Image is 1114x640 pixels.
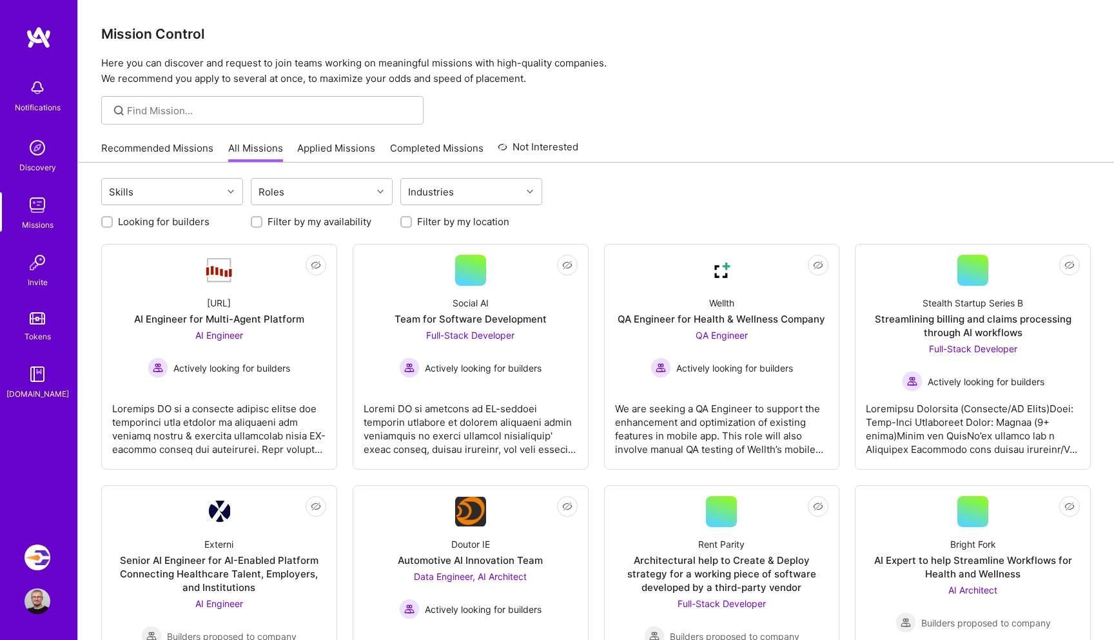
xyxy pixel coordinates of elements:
[24,135,50,161] img: discovery
[866,554,1080,581] div: AI Expert to help Streamline Workflows for Health and Wellness
[377,188,384,195] i: icon Chevron
[425,361,542,375] span: Actively looking for builders
[950,537,996,551] div: Bright Fork
[678,598,766,609] span: Full-Stack Developer
[426,330,514,341] span: Full-Stack Developer
[106,183,137,201] div: Skills
[204,537,233,551] div: Externi
[134,312,304,326] div: AI Engineer for Multi-Agent Platform
[15,101,61,114] div: Notifications
[414,571,527,582] span: Data Engineer, AI Architect
[30,312,45,325] img: tokens
[615,392,829,456] div: We are seeking a QA Engineer to support the enhancement and optimization of existing features in ...
[398,554,543,567] div: Automotive AI Innovation Team
[204,257,235,284] img: Company Logo
[698,537,745,551] div: Rent Parity
[390,141,484,163] a: Completed Missions
[813,501,823,512] i: icon EyeClosed
[112,103,126,118] i: icon SearchGrey
[921,616,1051,630] span: Builders proposed to company
[195,330,243,341] span: AI Engineer
[650,357,671,378] img: Actively looking for builders
[451,537,490,551] div: Doutor IE
[1064,260,1075,270] i: icon EyeClosed
[24,330,51,343] div: Tokens
[26,26,52,49] img: logo
[676,361,793,375] span: Actively looking for builders
[706,255,737,286] img: Company Logo
[268,215,371,228] label: Filter by my availability
[455,497,486,526] img: Company Logo
[228,141,283,163] a: All Missions
[866,312,1080,339] div: Streamlining billing and claims processing through AI workflows
[297,141,375,163] a: Applied Missions
[24,545,50,570] img: Velocity: Enabling Developers Create Isolated Environments, Easily.
[405,183,457,201] div: Industries
[562,501,572,512] i: icon EyeClosed
[24,588,50,614] img: User Avatar
[425,603,542,616] span: Actively looking for builders
[929,343,1017,354] span: Full-Stack Developer
[24,361,50,387] img: guide book
[928,375,1044,388] span: Actively looking for builders
[866,255,1080,459] a: Stealth Startup Series BStreamlining billing and claims processing through AI workflowsFull-Stack...
[395,312,547,326] div: Team for Software Development
[24,75,50,101] img: bell
[148,357,168,378] img: Actively looking for builders
[709,296,734,310] div: Wellth
[228,188,234,195] i: icon Chevron
[399,599,420,619] img: Actively looking for builders
[948,585,997,595] span: AI Architect
[255,183,288,201] div: Roles
[112,392,326,456] div: Loremips DO si a consecte adipisc elitse doe temporinci utla etdolor ma aliquaeni adm veniamq nos...
[24,192,50,218] img: teamwork
[813,260,823,270] i: icon EyeClosed
[173,361,290,375] span: Actively looking for builders
[311,260,321,270] i: icon EyeClosed
[866,392,1080,456] div: Loremipsu Dolorsita (Consecte/AD Elits)Doei: Temp-Inci Utlaboreet Dolor: Magnaa (9+ enima)Minim v...
[399,357,420,378] img: Actively looking for builders
[6,387,69,401] div: [DOMAIN_NAME]
[364,255,578,459] a: Social AITeam for Software DevelopmentFull-Stack Developer Actively looking for buildersActively ...
[28,275,48,289] div: Invite
[618,312,825,326] div: QA Engineer for Health & Wellness Company
[498,139,578,163] a: Not Interested
[112,554,326,594] div: Senior AI Engineer for AI-Enabled Platform Connecting Healthcare Talent, Employers, and Institutions
[923,296,1023,310] div: Stealth Startup Series B
[21,588,54,614] a: User Avatar
[207,296,231,310] div: [URL]
[21,545,54,570] a: Velocity: Enabling Developers Create Isolated Environments, Easily.
[364,392,578,456] div: Loremi DO si ametcons ad EL-seddoei temporin utlabore et dolorem aliquaeni admin veniamquis no ex...
[195,598,243,609] span: AI Engineer
[208,501,230,523] img: Company Logo
[101,26,1091,42] h3: Mission Control
[527,188,533,195] i: icon Chevron
[417,215,509,228] label: Filter by my location
[19,161,56,174] div: Discovery
[112,255,326,459] a: Company Logo[URL]AI Engineer for Multi-Agent PlatformAI Engineer Actively looking for buildersAct...
[311,501,321,512] i: icon EyeClosed
[696,330,748,341] span: QA Engineer
[101,141,213,163] a: Recommended Missions
[118,215,210,228] label: Looking for builders
[615,554,829,594] div: Architectural help to Create & Deploy strategy for a working piece of software developed by a thi...
[24,250,50,275] img: Invite
[615,255,829,459] a: Company LogoWellthQA Engineer for Health & Wellness CompanyQA Engineer Actively looking for build...
[1064,501,1075,512] i: icon EyeClosed
[562,260,572,270] i: icon EyeClosed
[453,296,489,310] div: Social AI
[101,55,1091,86] p: Here you can discover and request to join teams working on meaningful missions with high-quality ...
[902,371,923,392] img: Actively looking for builders
[895,612,916,633] img: Builders proposed to company
[22,218,54,232] div: Missions
[127,104,414,117] input: Find Mission...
